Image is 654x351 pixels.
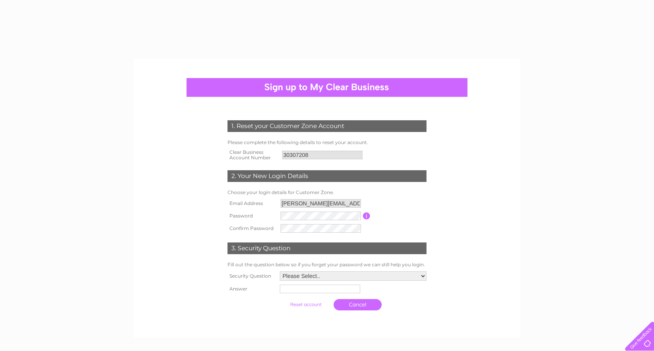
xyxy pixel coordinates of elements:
[226,210,279,222] th: Password
[226,197,279,210] th: Email Address
[227,170,427,182] div: 2. Your New Login Details
[227,242,427,254] div: 3. Security Question
[226,269,278,283] th: Security Question
[226,138,428,147] td: Please complete the following details to reset your account.
[363,212,370,219] input: Information
[226,283,278,295] th: Answer
[334,299,382,310] a: Cancel
[226,147,280,163] th: Clear Business Account Number
[282,299,330,310] input: Submit
[227,120,427,132] div: 1. Reset your Customer Zone Account
[226,260,428,269] td: Fill out the question below so if you forget your password we can still help you login.
[226,222,279,235] th: Confirm Password
[226,188,428,197] td: Choose your login details for Customer Zone.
